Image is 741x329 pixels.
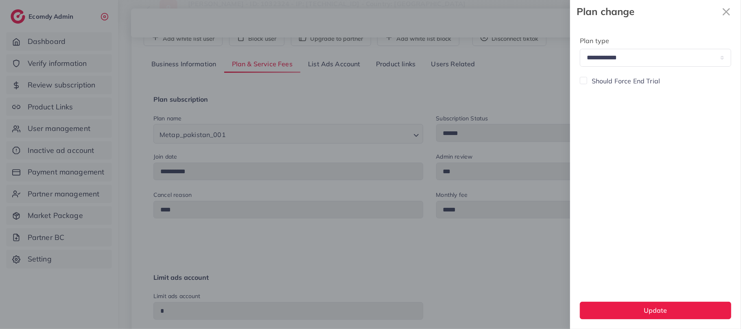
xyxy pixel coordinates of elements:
[577,4,718,19] strong: Plan change
[718,4,734,20] svg: x
[718,3,734,20] button: Close
[592,76,660,86] label: Should Force End Trial
[578,33,733,49] legend: Plan type
[644,306,667,314] span: Update
[580,302,731,319] button: Update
